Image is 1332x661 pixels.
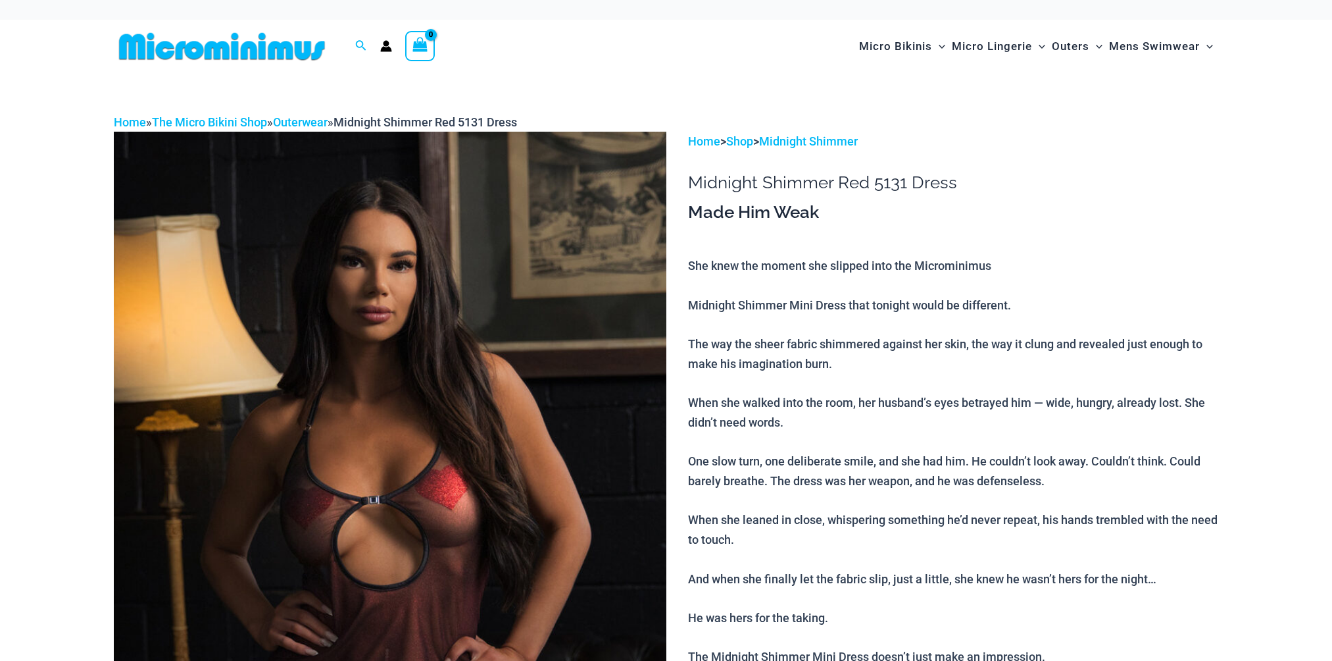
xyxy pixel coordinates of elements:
a: Account icon link [380,40,392,52]
nav: Site Navigation [854,24,1219,68]
a: Shop [726,134,753,148]
span: Micro Bikinis [859,30,932,63]
span: Outers [1052,30,1089,63]
span: Menu Toggle [1200,30,1213,63]
a: The Micro Bikini Shop [152,115,267,129]
a: Mens SwimwearMenu ToggleMenu Toggle [1106,26,1216,66]
a: Search icon link [355,38,367,55]
span: Midnight Shimmer Red 5131 Dress [333,115,517,129]
img: MM SHOP LOGO FLAT [114,32,330,61]
a: Home [114,115,146,129]
a: Micro BikinisMenu ToggleMenu Toggle [856,26,949,66]
span: Menu Toggle [932,30,945,63]
span: » » » [114,115,517,129]
h1: Midnight Shimmer Red 5131 Dress [688,172,1218,193]
a: Micro LingerieMenu ToggleMenu Toggle [949,26,1048,66]
a: Midnight Shimmer [759,134,858,148]
p: > > [688,132,1218,151]
span: Micro Lingerie [952,30,1032,63]
span: Menu Toggle [1032,30,1045,63]
span: Menu Toggle [1089,30,1102,63]
a: OutersMenu ToggleMenu Toggle [1048,26,1106,66]
a: Home [688,134,720,148]
h3: Made Him Weak [688,201,1218,224]
a: Outerwear [273,115,328,129]
span: Mens Swimwear [1109,30,1200,63]
a: View Shopping Cart, empty [405,31,435,61]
